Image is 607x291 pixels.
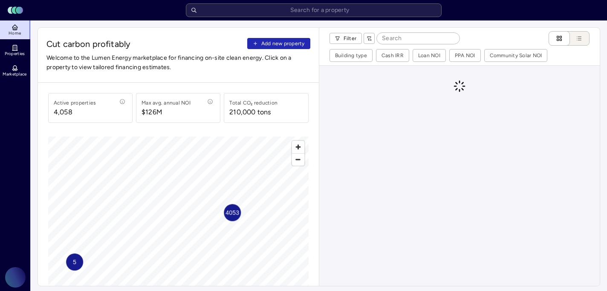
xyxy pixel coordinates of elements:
span: Marketplace [3,72,26,77]
div: Map marker [224,204,241,221]
button: Zoom in [292,141,304,153]
button: PPA NOI [450,49,480,61]
button: Community Solar NOI [485,49,547,61]
div: Loan NOI [418,51,440,60]
span: 4,058 [54,107,96,117]
div: 210,000 tons [229,107,271,117]
input: Search for a property [186,3,442,17]
button: Filter [330,33,362,44]
span: Welcome to the Lumen Energy marketplace for financing on-site clean energy. Click on a property t... [46,53,310,72]
div: Cash IRR [382,51,404,60]
button: Cards view [549,31,570,46]
div: Active properties [54,99,96,107]
button: List view [561,31,590,46]
button: Zoom out [292,153,304,166]
span: 5 [73,257,76,267]
span: Add new property [261,39,305,48]
button: Add new property [247,38,310,49]
span: Home [9,31,21,36]
button: Cash IRR [376,49,409,61]
div: Community Solar NOI [490,51,542,60]
div: Map marker [66,253,83,271]
span: Cut carbon profitably [46,38,244,50]
div: PPA NOI [455,51,475,60]
span: Filter [344,34,357,43]
button: Loan NOI [413,49,445,61]
span: $126M [142,107,191,117]
button: Building type [330,49,372,61]
input: Search [377,33,460,44]
div: Max avg. annual NOI [142,99,191,107]
div: Total CO₂ reduction [229,99,277,107]
div: Building type [335,51,367,60]
span: Properties [5,51,25,56]
span: 4053 [225,208,239,217]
